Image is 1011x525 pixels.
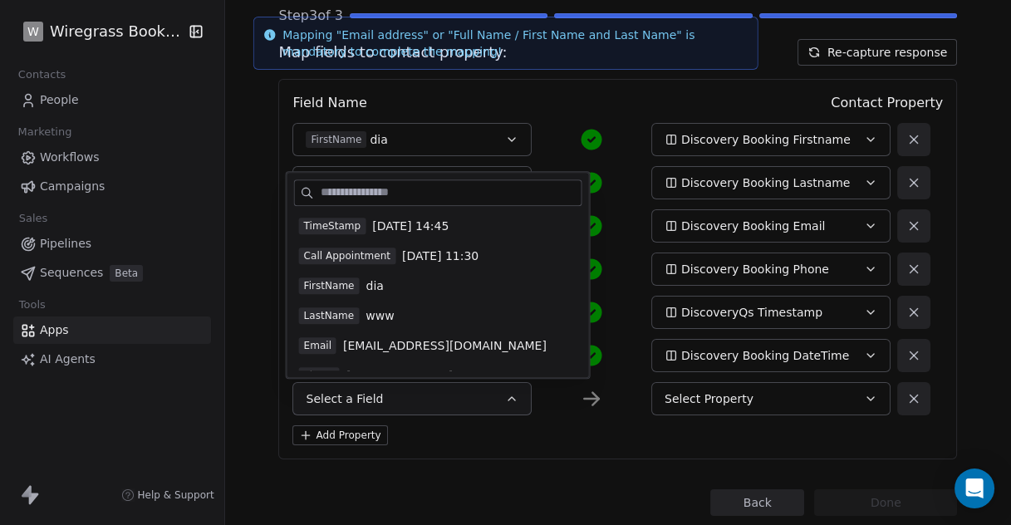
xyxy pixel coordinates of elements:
[299,337,336,354] span: Email
[366,277,383,294] span: dia
[11,120,79,145] span: Marketing
[282,27,748,60] p: Mapping "Email address" or "Full Name / First Name and Last Name" is mandatory to complete the ma...
[366,307,394,324] span: www
[11,62,73,87] span: Contacts
[299,248,396,264] span: Call Appointment
[372,218,449,234] span: [DATE] 14:45
[681,218,825,234] span: Discovery Booking Email
[681,131,851,148] span: Discovery Booking Firstname
[955,469,994,508] div: Open Intercom Messenger
[40,351,96,368] span: AI Agents
[681,174,850,191] span: Discovery Booking Lastname
[710,489,804,516] button: Back
[299,307,360,324] span: LastName
[306,131,366,148] span: FirstName
[27,23,39,40] span: W
[278,6,342,26] span: Step 3 of 3
[13,346,211,373] a: AI Agents
[138,488,214,502] span: Help & Support
[814,489,957,516] button: Done
[13,230,211,258] a: Pipelines
[13,173,211,200] a: Campaigns
[40,178,105,195] span: Campaigns
[40,235,91,253] span: Pipelines
[831,93,943,113] span: Contact Property
[13,144,211,171] a: Workflows
[13,86,211,114] a: People
[299,367,340,384] span: Phone
[402,248,479,264] span: [DATE] 11:30
[13,316,211,344] a: Apps
[13,259,211,287] a: SequencesBeta
[343,337,547,354] span: [EMAIL_ADDRESS][DOMAIN_NAME]
[681,347,849,364] span: Discovery Booking DateTime
[292,425,387,445] button: Add Property
[370,131,387,148] span: dia
[681,304,822,321] span: DiscoveryQs Timestamp
[292,93,366,113] span: Field Name
[40,321,69,339] span: Apps
[20,17,177,46] button: WWiregrass Bookkeeping
[798,39,957,66] button: Re-capture response
[306,390,383,407] span: Select a Field
[40,149,100,166] span: Workflows
[40,91,79,109] span: People
[121,488,214,502] a: Help & Support
[299,218,366,234] span: TimeStamp
[299,277,360,294] span: FirstName
[665,390,753,407] span: Select Property
[12,292,52,317] span: Tools
[12,206,55,231] span: Sales
[346,367,453,384] span: [PHONE_NUMBER]
[681,261,829,277] span: Discovery Booking Phone
[50,21,184,42] span: Wiregrass Bookkeeping
[110,265,143,282] span: Beta
[40,264,103,282] span: Sequences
